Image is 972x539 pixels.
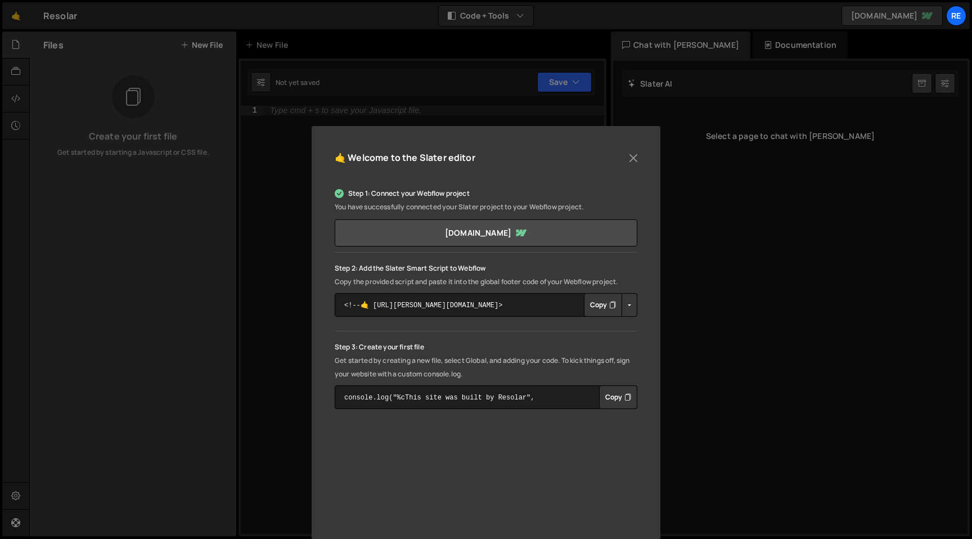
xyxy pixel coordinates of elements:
a: [DOMAIN_NAME] [335,219,637,246]
textarea: <!--🤙 [URL][PERSON_NAME][DOMAIN_NAME]> <script>document.addEventListener("DOMContentLoaded", func... [335,293,637,317]
p: Copy the provided script and paste it into the global footer code of your Webflow project. [335,275,637,289]
p: Get started by creating a new file, select Global, and adding your code. To kick things off, sign... [335,354,637,381]
p: Step 2: Add the Slater Smart Script to Webflow [335,262,637,275]
h5: 🤙 Welcome to the Slater editor [335,149,475,167]
button: Close [625,150,642,167]
div: Button group with nested dropdown [599,385,637,409]
textarea: console.log("%cThis site was built by Resolar", "background:blue;color:#fff;padding: 8px;"); [335,385,637,409]
p: Step 3: Create your first file [335,340,637,354]
p: You have successfully connected your Slater project to your Webflow project. [335,200,637,214]
a: Re [946,6,966,26]
div: Button group with nested dropdown [584,293,637,317]
button: Copy [599,385,637,409]
button: Copy [584,293,622,317]
p: Step 1: Connect your Webflow project [335,187,637,200]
